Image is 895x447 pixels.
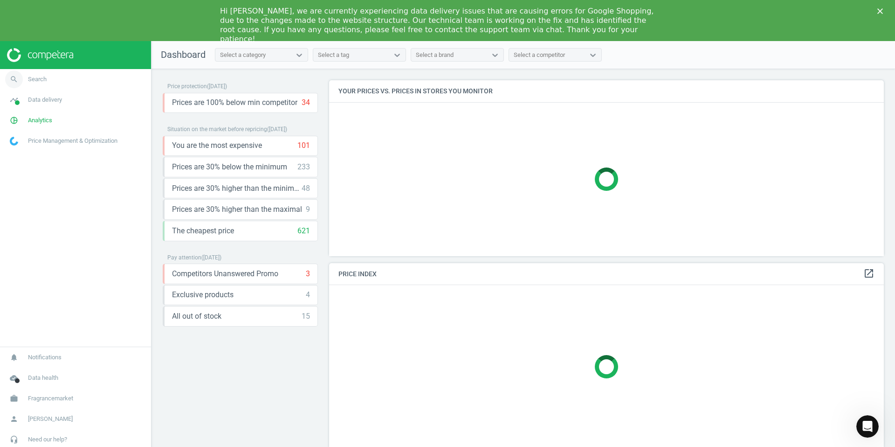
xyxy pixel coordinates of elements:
img: wGWNvw8QSZomAAAAABJRU5ErkJggg== [10,137,18,146]
div: 101 [297,140,310,151]
h4: Your prices vs. prices in stores you monitor [329,80,884,102]
i: search [5,70,23,88]
span: Exclusive products [172,290,234,300]
i: person [5,410,23,428]
div: 9 [306,204,310,215]
i: open_in_new [863,268,874,279]
span: Price Management & Optimization [28,137,117,145]
div: 621 [297,226,310,236]
img: ajHJNr6hYgQAAAAASUVORK5CYII= [7,48,73,62]
div: 34 [302,98,310,108]
span: Analytics [28,116,52,125]
div: 233 [297,162,310,172]
i: cloud_done [5,369,23,387]
div: Select a competitor [514,51,565,59]
span: Fragrancemarket [28,394,73,403]
span: Notifications [28,353,62,362]
div: 15 [302,311,310,321]
div: 48 [302,183,310,194]
div: Select a brand [416,51,454,59]
span: Pay attention [167,254,201,261]
span: Prices are 30% higher than the maximal [172,204,302,215]
h4: Price Index [329,263,884,285]
div: Select a tag [318,51,349,59]
iframe: Intercom live chat [856,415,879,438]
span: You are the most expensive [172,140,262,151]
span: Price protection [167,83,207,90]
div: 3 [306,269,310,279]
span: ( [DATE] ) [201,254,221,261]
span: Data health [28,374,58,382]
span: Prices are 30% below the minimum [172,162,287,172]
span: Prices are 30% higher than the minimum [172,183,302,194]
span: Dashboard [161,49,206,60]
div: 4 [306,290,310,300]
span: Search [28,75,47,84]
span: ( [DATE] ) [267,126,287,133]
i: work [5,390,23,407]
span: Situation on the market before repricing [167,126,267,133]
span: The cheapest price [172,226,234,236]
span: All out of stock [172,311,221,321]
span: Competitors Unanswered Promo [172,269,278,279]
span: Data delivery [28,96,62,104]
span: ( [DATE] ) [207,83,227,90]
div: Select a category [220,51,266,59]
span: Need our help? [28,435,67,444]
i: timeline [5,91,23,109]
span: Prices are 100% below min competitor [172,98,297,108]
a: open_in_new [863,268,874,280]
div: Hi [PERSON_NAME], we are currently experiencing data delivery issues that are causing errors for ... [220,7,660,44]
i: pie_chart_outlined [5,112,23,129]
div: Close [877,8,887,14]
span: [PERSON_NAME] [28,415,73,423]
i: notifications [5,349,23,366]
